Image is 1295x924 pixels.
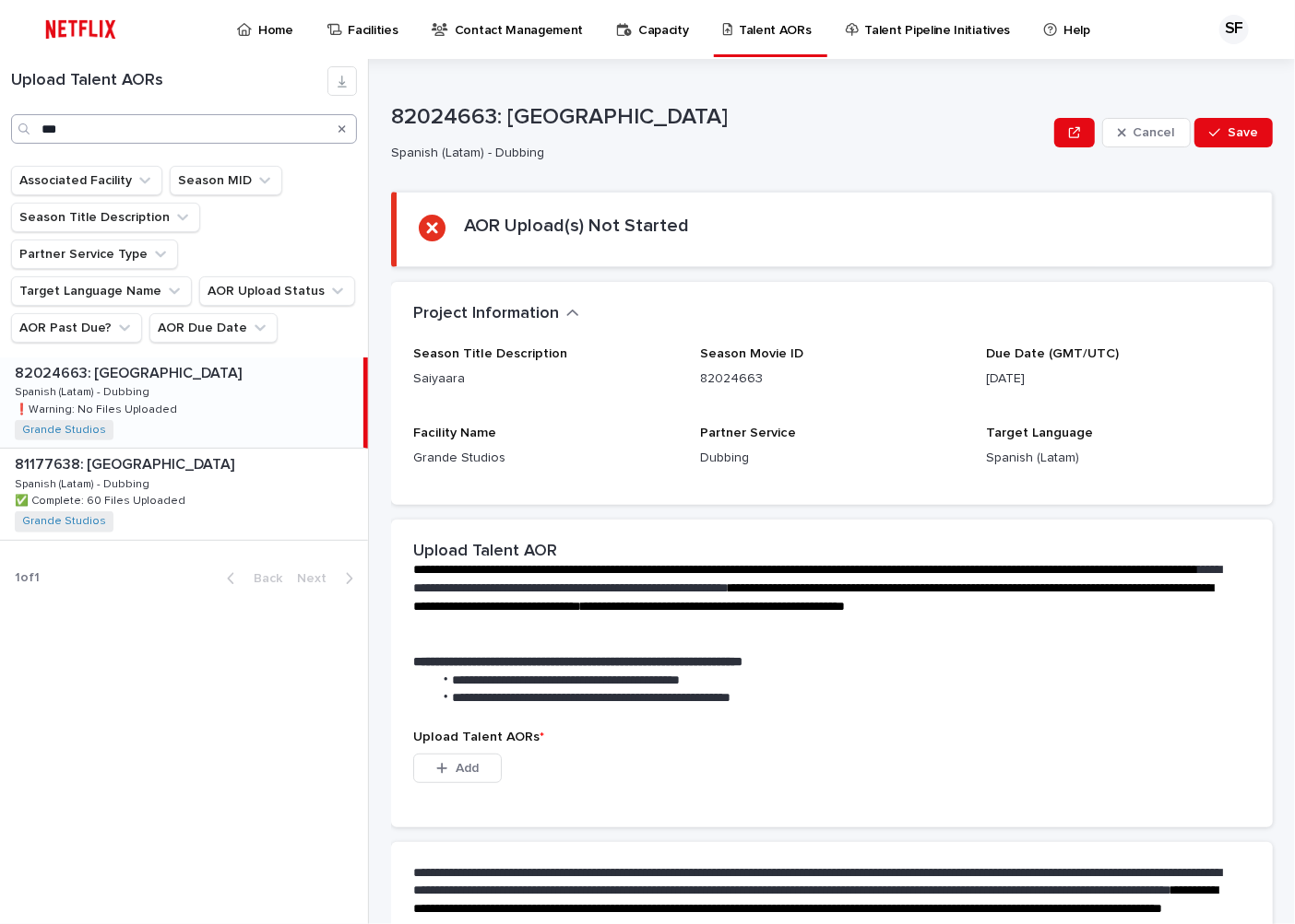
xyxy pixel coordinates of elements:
span: Season Movie ID [700,347,803,360]
span: Target Language [986,427,1093,439]
span: Back [243,572,282,585]
img: ifQbXi3ZQGMSEF7WDB7W [37,11,125,48]
input: Search [11,114,357,144]
h1: Upload Talent AORs [11,71,327,91]
button: Associated Facility [11,166,162,195]
p: ❗️Warning: No Files Uploaded [15,400,181,416]
button: Save [1194,118,1273,147]
span: Add [456,762,479,775]
button: Back [212,570,290,587]
button: Season MID [170,166,282,195]
span: Due Date (GMT/UTC) [986,347,1119,360]
p: Spanish (Latam) - Dubbing [15,382,153,399]
p: Dubbing [700,449,965,468]
p: Grande Studios [413,449,678,468]
p: Saiyaara [413,369,678,389]
button: Season Title Description [11,203,200,232]
p: 81177638: [GEOGRAPHIC_DATA] [15,452,238,474]
a: Grande Studios [22,515,106,528]
a: Grande Studios [22,424,106,437]
button: Next [290,570,368,587]
p: Spanish (Latam) [986,449,1251,468]
span: Next [297,572,338,585]
button: Add [413,754,502,783]
p: ✅ Complete: 60 Files Uploaded [15,491,189,508]
button: Target Language Name [11,276,192,306]
p: [DATE] [986,369,1251,389]
p: Spanish (Latam) - Dubbing [391,146,1040,161]
p: 82024663: [GEOGRAPHIC_DATA] [391,104,1047,131]
button: AOR Past Due? [11,313,142,343]
button: AOR Upload Status [199,276,355,306]
button: Cancel [1102,118,1191,147]
button: Project Information [413,304,579,324]
h2: Upload Talent AOR [413,542,557,562]
button: AOR Due Date [149,313,278,343]
p: 82024663 [700,369,965,389]
span: Facility Name [413,427,496,439]
div: SF [1219,15,1249,44]
span: Season Title Description [413,347,567,360]
button: Partner Service Type [11,240,178,269]
span: Partner Service [700,427,796,439]
p: Spanish (Latam) - Dubbing [15,474,153,491]
span: Cancel [1134,126,1175,139]
p: 82024663: [GEOGRAPHIC_DATA] [15,361,245,382]
h2: AOR Upload(s) Not Started [464,215,689,237]
h2: Project Information [413,304,559,324]
span: Save [1228,126,1258,139]
span: Upload Talent AORs [413,731,544,743]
